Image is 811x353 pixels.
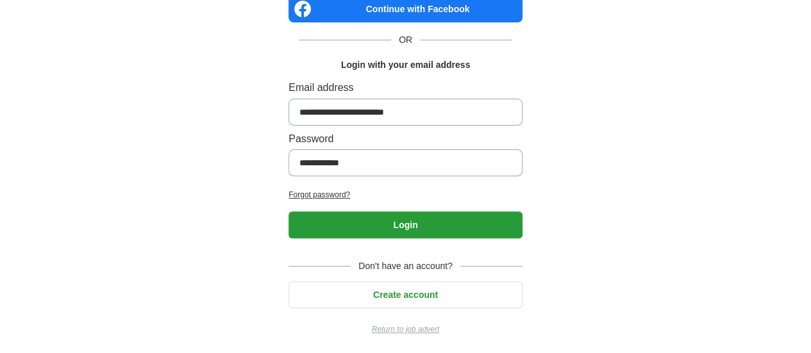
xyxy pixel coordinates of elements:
label: Password [288,131,523,147]
span: OR [391,33,420,47]
span: Don't have an account? [351,259,460,273]
button: Create account [288,281,523,308]
a: Create account [288,290,523,300]
button: Login [288,211,523,238]
label: Email address [288,79,523,96]
h1: Login with your email address [341,58,470,72]
a: Return to job advert [288,324,523,336]
a: Forgot password? [288,189,523,201]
